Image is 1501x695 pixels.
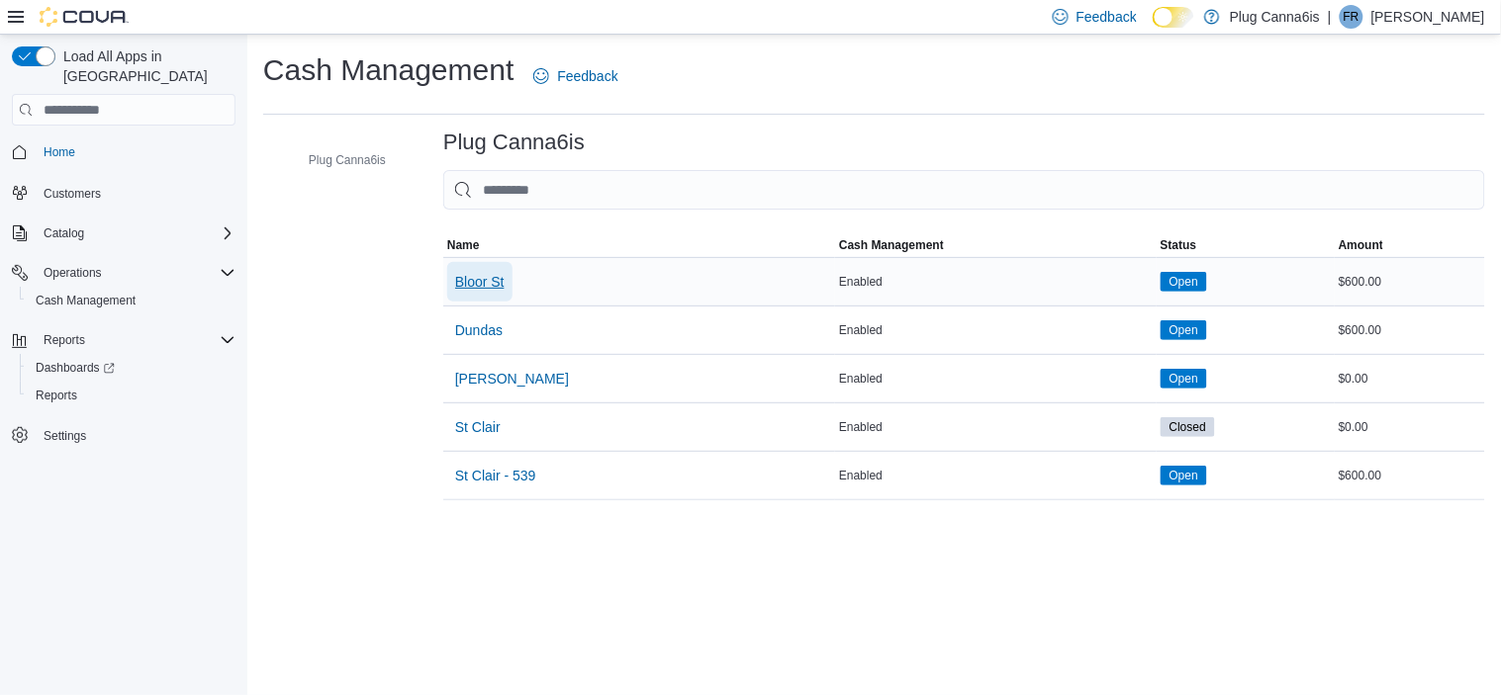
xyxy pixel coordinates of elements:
a: Cash Management [28,289,143,312]
span: [PERSON_NAME] [455,369,569,389]
input: Dark Mode [1153,7,1194,28]
span: Open [1161,320,1207,340]
a: Settings [36,424,94,448]
span: Cash Management [839,237,944,253]
span: Settings [36,423,235,448]
span: Open [1170,273,1198,291]
span: Open [1161,272,1207,292]
span: Dark Mode [1153,28,1154,29]
button: Name [443,233,835,257]
span: St Clair [455,417,501,437]
button: Settings [4,421,243,450]
a: Reports [28,384,85,407]
button: Catalog [4,219,243,247]
button: Cash Management [20,287,243,314]
span: Plug Canna6is [309,152,386,168]
div: $600.00 [1335,318,1485,342]
span: Reports [44,332,85,348]
span: Dashboards [36,360,115,376]
button: Reports [36,328,93,352]
span: Dashboards [28,356,235,380]
span: Open [1170,370,1198,388]
span: Closed [1170,418,1206,436]
span: Operations [36,261,235,285]
span: Open [1170,321,1198,339]
div: Enabled [835,270,1157,294]
span: Customers [36,180,235,205]
button: Operations [36,261,110,285]
button: St Clair [447,407,509,447]
span: Bloor St [455,272,505,292]
div: Enabled [835,367,1157,391]
span: Name [447,237,480,253]
button: [PERSON_NAME] [447,359,577,398]
nav: Complex example [12,130,235,501]
button: Reports [20,382,243,409]
span: Load All Apps in [GEOGRAPHIC_DATA] [55,46,235,86]
img: Cova [40,7,129,27]
button: Customers [4,178,243,207]
a: Dashboards [28,356,123,380]
p: Plug Canna6is [1230,5,1320,29]
div: $0.00 [1335,367,1485,391]
button: St Clair - 539 [447,456,544,495]
button: Amount [1335,233,1485,257]
div: Enabled [835,318,1157,342]
a: Dashboards [20,354,243,382]
span: Open [1170,467,1198,484]
span: Feedback [1077,7,1137,27]
button: Plug Canna6is [281,148,394,172]
button: Reports [4,326,243,354]
span: Catalog [36,221,235,245]
p: [PERSON_NAME] [1371,5,1485,29]
span: Settings [44,428,86,444]
a: Home [36,140,83,164]
span: Status [1161,237,1197,253]
span: Reports [28,384,235,407]
span: Home [44,144,75,160]
div: $600.00 [1335,464,1485,487]
h3: Plug Canna6is [443,130,585,154]
h1: Cash Management [263,50,514,90]
button: Dundas [447,310,511,350]
span: Catalog [44,225,84,241]
button: Catalog [36,221,92,245]
input: This is a search bar. As you type, the results lower in the page will automatically filter. [443,170,1485,210]
span: Cash Management [36,293,136,308]
span: Amount [1339,237,1383,253]
span: Feedback [557,66,617,86]
a: Feedback [525,56,625,96]
a: Customers [36,182,109,206]
button: Operations [4,259,243,287]
div: Enabled [835,415,1157,439]
span: Home [36,139,235,164]
div: $600.00 [1335,270,1485,294]
span: Closed [1161,417,1215,437]
span: Reports [36,328,235,352]
button: Status [1157,233,1335,257]
span: Open [1161,369,1207,389]
div: Enabled [835,464,1157,487]
button: Home [4,137,243,166]
span: Open [1161,466,1207,485]
button: Bloor St [447,262,513,302]
button: Cash Management [835,233,1157,257]
span: Operations [44,265,102,281]
span: Customers [44,186,101,202]
span: St Clair - 539 [455,466,536,485]
p: | [1328,5,1332,29]
span: Reports [36,388,77,403]
div: $0.00 [1335,415,1485,439]
span: Cash Management [28,289,235,312]
span: Dundas [455,320,503,340]
div: Frank Roman [1340,5,1363,29]
span: FR [1344,5,1360,29]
